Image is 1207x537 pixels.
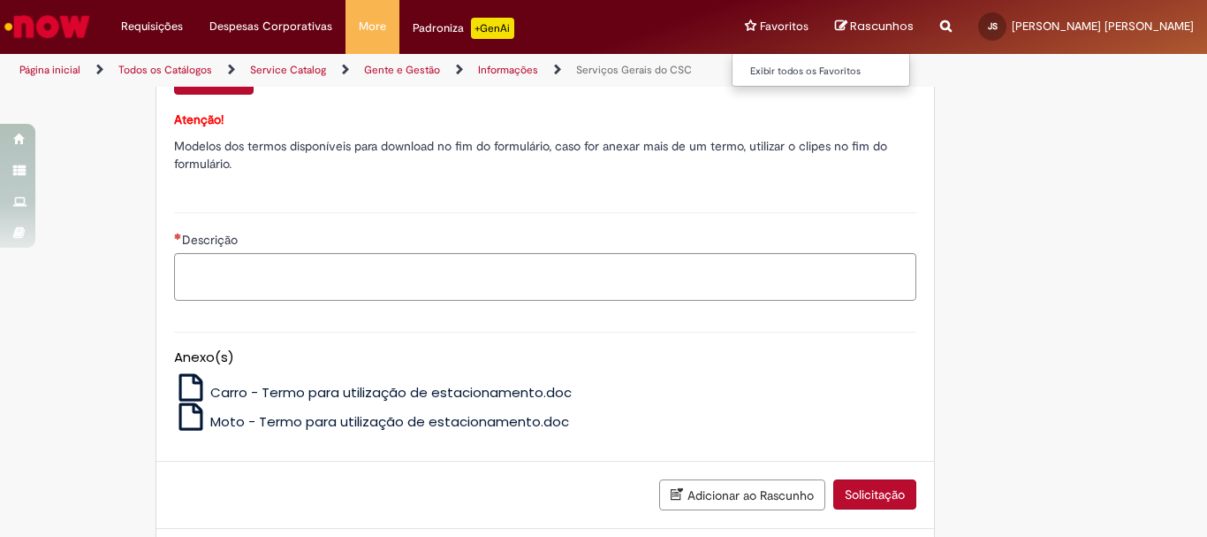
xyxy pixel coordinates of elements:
[359,18,386,35] span: More
[835,19,914,35] a: Rascunhos
[2,9,93,44] img: ServiceNow
[659,479,825,510] button: Adicionar ao Rascunho
[19,63,80,77] a: Página inicial
[182,232,241,248] span: Descrição
[988,20,998,32] span: JS
[478,63,538,77] a: Informações
[174,253,916,301] textarea: Descrição
[13,54,792,87] ul: Trilhas de página
[174,137,916,173] p: Modelos dos termos disponíveis para download no fim do formulário, caso for anexar mais de um ter...
[174,383,573,402] a: Carro - Termo para utilização de estacionamento.doc
[732,53,910,87] ul: Favoritos
[210,412,569,431] span: Moto - Termo para utilização de estacionamento.doc
[201,73,242,88] small: Carregar
[760,18,808,35] span: Favoritos
[833,479,916,510] button: Solicitação
[413,18,514,39] div: Padroniza
[209,18,332,35] span: Despesas Corporativas
[210,383,572,402] span: Carro - Termo para utilização de estacionamento.doc
[118,63,212,77] a: Todos os Catálogos
[850,18,914,35] span: Rascunhos
[364,63,440,77] a: Gente e Gestão
[1012,19,1194,34] span: [PERSON_NAME] [PERSON_NAME]
[576,63,692,77] a: Serviços Gerais do CSC
[174,412,570,431] a: Moto - Termo para utilização de estacionamento.doc
[121,18,183,35] span: Requisições
[733,62,927,81] a: Exibir todos os Favoritos
[250,63,326,77] a: Service Catalog
[471,18,514,39] p: +GenAi
[174,233,182,240] span: Necessários
[174,111,224,127] strong: Atenção!
[174,350,916,365] h5: Anexo(s)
